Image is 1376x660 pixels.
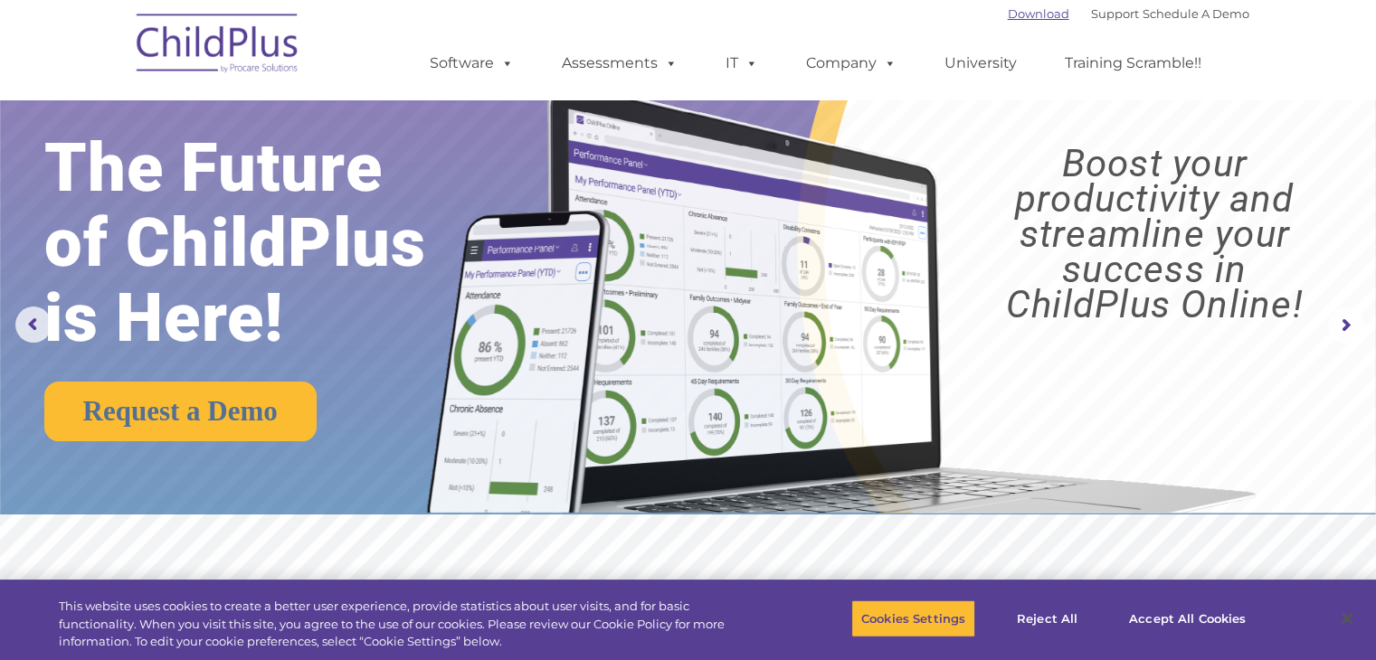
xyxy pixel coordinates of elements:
rs-layer: The Future of ChildPlus is Here! [44,130,484,355]
button: Accept All Cookies [1119,599,1256,637]
font: | [1008,6,1249,21]
button: Cookies Settings [851,599,975,637]
a: IT [707,45,776,81]
a: Support [1091,6,1139,21]
rs-layer: Boost your productivity and streamline your success in ChildPlus Online! [951,146,1359,322]
button: Reject All [991,599,1104,637]
a: Company [788,45,915,81]
div: This website uses cookies to create a better user experience, provide statistics about user visit... [59,598,757,651]
a: Download [1008,6,1069,21]
a: Request a Demo [44,382,317,441]
img: ChildPlus by Procare Solutions [128,1,308,91]
a: Training Scramble!! [1047,45,1219,81]
a: Schedule A Demo [1143,6,1249,21]
a: Assessments [544,45,696,81]
button: Close [1327,599,1367,638]
a: Software [412,45,532,81]
a: University [926,45,1035,81]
